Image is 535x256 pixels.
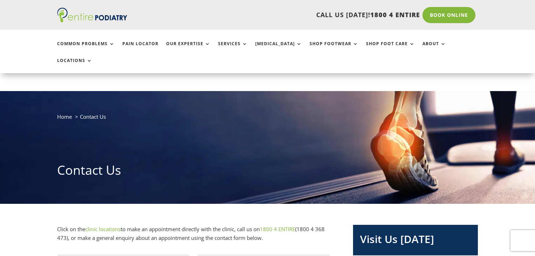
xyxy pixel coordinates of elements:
a: Services [218,41,248,56]
a: clinic locations [85,226,121,233]
a: Home [57,113,72,120]
a: 1800 4 ENTIRE [260,226,295,233]
a: Locations [57,58,92,73]
a: About [422,41,446,56]
h2: Visit Us [DATE] [360,232,471,250]
a: Our Expertise [166,41,210,56]
span: Contact Us [80,113,106,120]
a: Shop Foot Care [366,41,415,56]
nav: breadcrumb [57,112,478,126]
p: Click on the to make an appointment directly with the clinic, call us on (1800 4 368 473), or mak... [57,225,330,243]
a: Shop Footwear [310,41,358,56]
img: logo (1) [57,8,127,22]
p: CALL US [DATE]! [154,11,420,20]
a: Pain Locator [122,41,158,56]
a: [MEDICAL_DATA] [255,41,302,56]
span: 1800 4 ENTIRE [370,11,420,19]
a: Book Online [422,7,475,23]
h1: Contact Us [57,161,478,182]
a: Entire Podiatry [57,17,127,24]
a: Common Problems [57,41,115,56]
